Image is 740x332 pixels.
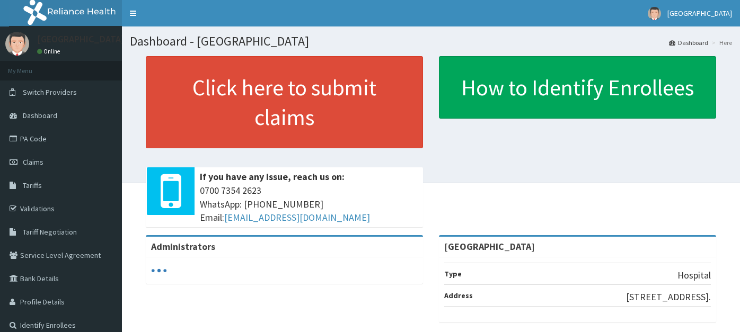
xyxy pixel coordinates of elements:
svg: audio-loading [151,263,167,279]
li: Here [709,38,732,47]
b: Administrators [151,240,215,253]
h1: Dashboard - [GEOGRAPHIC_DATA] [130,34,732,48]
b: Address [444,291,473,300]
span: Switch Providers [23,87,77,97]
p: [GEOGRAPHIC_DATA] [37,34,125,44]
a: Click here to submit claims [146,56,423,148]
span: Dashboard [23,111,57,120]
strong: [GEOGRAPHIC_DATA] [444,240,535,253]
b: Type [444,269,462,279]
span: 0700 7354 2623 WhatsApp: [PHONE_NUMBER] Email: [200,184,418,225]
a: Dashboard [669,38,708,47]
a: Online [37,48,63,55]
img: User Image [5,32,29,56]
span: Tariff Negotiation [23,227,77,237]
a: [EMAIL_ADDRESS][DOMAIN_NAME] [224,211,370,223]
p: Hospital [677,268,711,282]
b: If you have any issue, reach us on: [200,171,345,183]
p: [STREET_ADDRESS]. [626,290,711,304]
span: Tariffs [23,181,42,190]
span: [GEOGRAPHIC_DATA] [667,8,732,18]
span: Claims [23,157,43,167]
img: User Image [648,7,661,20]
a: How to Identify Enrollees [439,56,716,119]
